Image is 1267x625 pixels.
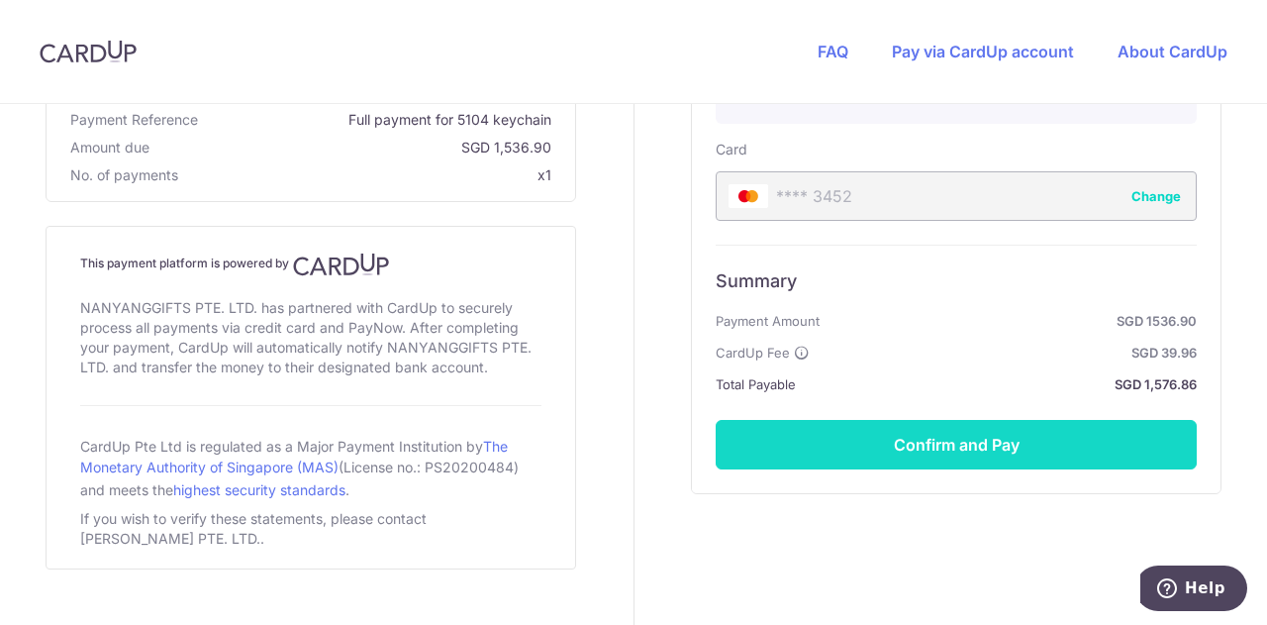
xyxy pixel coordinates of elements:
a: About CardUp [1118,42,1227,61]
a: highest security standards [173,481,345,498]
label: Card [716,140,747,159]
a: Pay via CardUp account [892,42,1074,61]
img: CardUp [293,253,390,276]
button: Confirm and Pay [716,420,1197,469]
div: CardUp Pte Ltd is regulated as a Major Payment Institution by (License no.: PS20200484) and meets... [80,430,541,505]
button: Change [1131,186,1181,206]
strong: SGD 1,576.86 [804,372,1197,396]
a: FAQ [818,42,848,61]
span: translation missing: en.payment_reference [70,111,198,128]
strong: SGD 1536.90 [828,309,1197,333]
strong: SGD 39.96 [818,341,1197,365]
iframe: Opens a widget where you can find more information [1140,566,1247,615]
span: Total Payable [716,372,796,396]
div: If you wish to verify these statements, please contact [PERSON_NAME] PTE. LTD.. [80,505,541,553]
span: Payment Amount [716,309,820,333]
img: CardUp [40,40,137,63]
div: NANYANGGIFTS PTE. LTD. has partnered with CardUp to securely process all payments via credit card... [80,294,541,381]
span: CardUp Fee [716,341,790,365]
span: Full payment for 5104 keychain [206,110,551,130]
span: Amount due [70,138,149,157]
h6: Summary [716,269,1197,293]
span: No. of payments [70,165,178,185]
span: SGD 1,536.90 [157,138,551,157]
h4: This payment platform is powered by [80,253,541,276]
span: x1 [537,166,551,183]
